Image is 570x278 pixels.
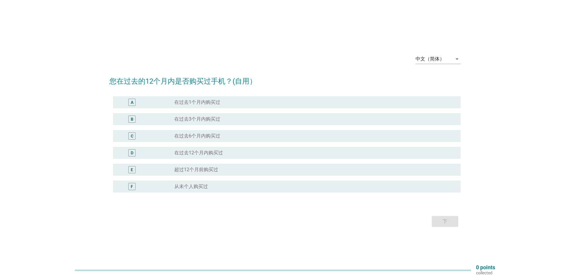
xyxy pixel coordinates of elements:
div: C [131,133,133,139]
div: D [131,150,133,156]
label: 从未个人购买过 [174,184,208,190]
div: F [131,184,133,190]
h2: 您在过去的12个月内是否购买过手机？(自用） [109,70,461,87]
label: 在过去12个月内购买过 [174,150,223,156]
label: 在过去6个月内购买过 [174,133,220,139]
p: 0 points [476,265,495,270]
label: 在过去1个月内购买过 [174,99,220,105]
i: arrow_drop_down [453,55,461,63]
div: 中文（简体） [416,56,444,62]
p: collected [476,270,495,276]
div: A [131,99,133,106]
div: B [131,116,133,122]
label: 在过去3个月内购买过 [174,116,220,122]
div: E [131,167,133,173]
label: 超过12个月前购买过 [174,167,218,173]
